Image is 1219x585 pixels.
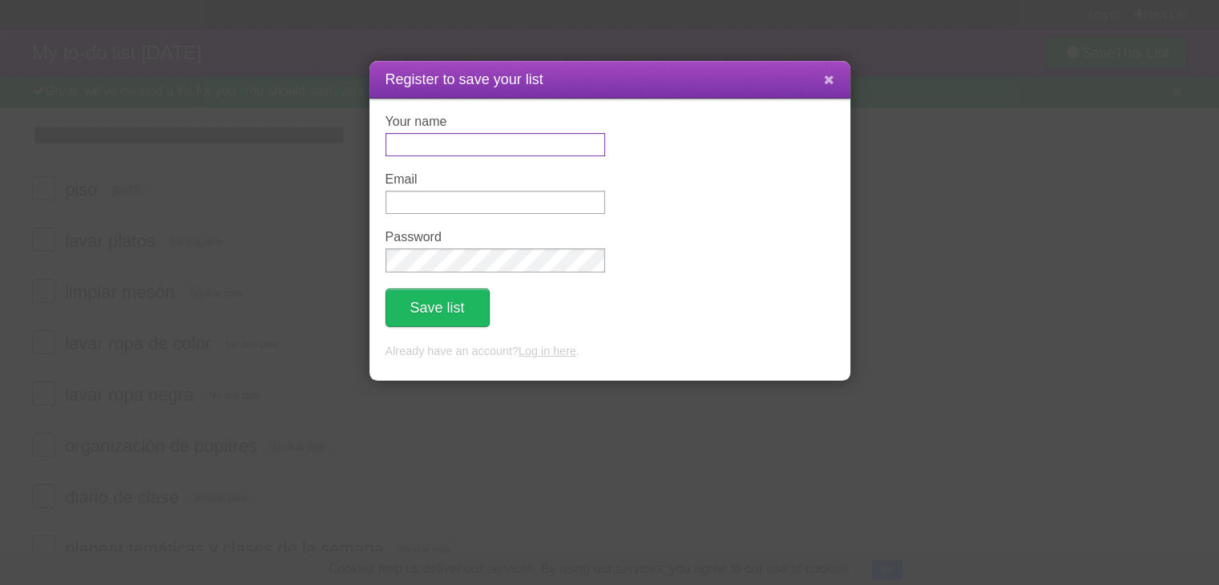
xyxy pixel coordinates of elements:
[385,288,490,327] button: Save list
[385,343,834,361] p: Already have an account? .
[519,345,576,357] a: Log in here
[385,230,605,244] label: Password
[385,172,605,187] label: Email
[385,69,834,91] h1: Register to save your list
[385,115,605,129] label: Your name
